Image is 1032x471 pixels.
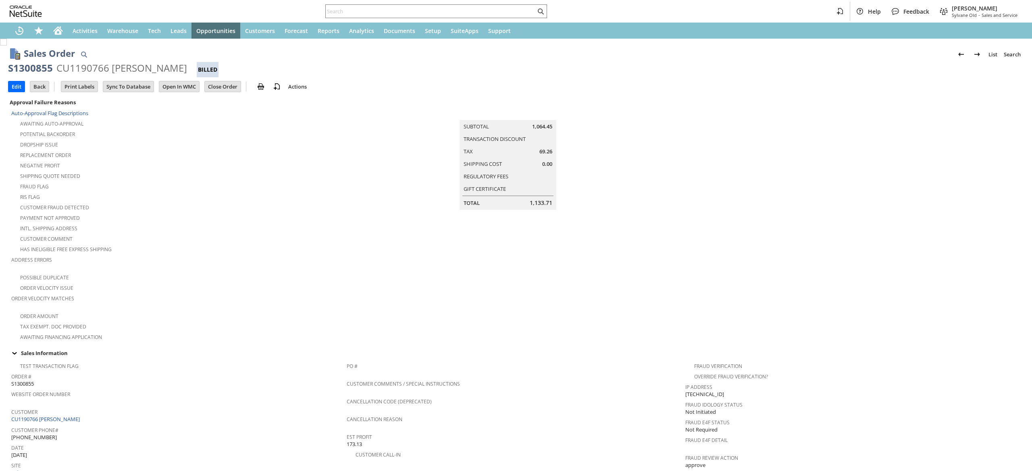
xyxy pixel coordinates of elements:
a: Est Profit [347,434,372,440]
span: Leads [171,27,187,35]
span: Analytics [349,27,374,35]
span: Not Initiated [685,408,716,416]
a: Shipping Cost [464,160,502,167]
a: Cancellation Reason [347,416,402,423]
a: Order Velocity Matches [11,295,74,302]
a: Recent Records [10,23,29,39]
a: Tax [464,148,473,155]
div: Sales Information [8,348,1021,358]
a: Fraud Flag [20,183,49,190]
a: Fraud Idology Status [685,401,743,408]
a: Fraud Verification [694,363,742,370]
span: [DATE] [11,451,27,459]
a: IP Address [685,384,712,390]
span: 69.26 [539,148,552,155]
a: Actions [285,83,310,90]
svg: Home [53,26,63,35]
span: Feedback [903,8,929,15]
span: Documents [384,27,415,35]
a: Tech [143,23,166,39]
span: Not Required [685,426,718,434]
a: Dropship Issue [20,141,58,148]
span: - [978,12,980,18]
div: Billed [197,62,218,77]
a: Leads [166,23,191,39]
a: Documents [379,23,420,39]
a: Auto-Approval Flag Descriptions [11,109,88,117]
img: Next [972,50,982,59]
a: Customer Fraud Detected [20,204,89,211]
a: Customer Phone# [11,427,58,434]
span: Setup [425,27,441,35]
span: Activities [73,27,98,35]
a: Analytics [344,23,379,39]
img: add-record.svg [272,82,282,91]
div: Shortcuts [29,23,48,39]
input: Print Labels [61,81,98,92]
span: 1,133.71 [530,199,552,207]
a: Possible Duplicate [20,274,69,281]
h1: Sales Order [24,47,75,60]
div: Approval Failure Reasons [8,97,343,107]
a: Fraud E4F Status [685,419,730,426]
a: Address Errors [11,256,52,263]
a: Has Ineligible Free Express Shipping [20,246,112,253]
span: 173.13 [347,440,362,448]
a: Replacement Order [20,152,71,159]
span: Support [488,27,511,35]
input: Open In WMC [159,81,199,92]
input: Edit [8,81,25,92]
a: Shipping Quote Needed [20,173,80,180]
span: S1300855 [11,380,34,388]
td: Sales Information [8,348,1024,358]
input: Search [326,6,536,16]
img: Previous [956,50,966,59]
span: Tech [148,27,161,35]
a: Order # [11,373,31,380]
span: 0.00 [542,160,552,168]
span: Sylvane Old [952,12,977,18]
a: Regulatory Fees [464,173,508,180]
a: Customer [11,409,37,415]
a: Search [1001,48,1024,61]
a: Activities [68,23,102,39]
span: SuiteApps [451,27,479,35]
a: Gift Certificate [464,185,506,192]
a: Awaiting Auto-Approval [20,120,83,127]
a: Support [483,23,516,39]
span: approve [685,461,705,469]
a: Total [464,199,480,207]
a: Negative Profit [20,162,60,169]
a: Potential Backorder [20,131,75,138]
span: Reports [318,27,339,35]
img: Quick Find [79,50,89,59]
a: Transaction Discount [464,135,526,143]
span: Opportunities [196,27,235,35]
a: Tax Exempt. Doc Provided [20,323,86,330]
a: Customer Comment [20,235,73,242]
span: [TECHNICAL_ID] [685,390,724,398]
span: Help [868,8,881,15]
a: Forecast [280,23,313,39]
input: Close Order [205,81,241,92]
span: Customers [245,27,275,35]
a: Fraud E4F Detail [685,437,728,444]
a: Warehouse [102,23,143,39]
a: Fraud Review Action [685,454,738,461]
span: [PHONE_NUMBER] [11,434,57,441]
a: RIS flag [20,194,40,200]
span: [PERSON_NAME] [952,4,1017,12]
a: Awaiting Financing Application [20,334,102,341]
a: Intl. Shipping Address [20,225,77,232]
a: Customer Comments / Special Instructions [347,380,460,387]
a: List [985,48,1001,61]
a: Customers [240,23,280,39]
a: Subtotal [464,123,489,130]
div: S1300855 [8,62,53,74]
span: Warehouse [107,27,138,35]
svg: Shortcuts [34,26,44,35]
a: Setup [420,23,446,39]
input: Back [30,81,49,92]
span: Forecast [285,27,308,35]
a: PO # [347,363,358,370]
